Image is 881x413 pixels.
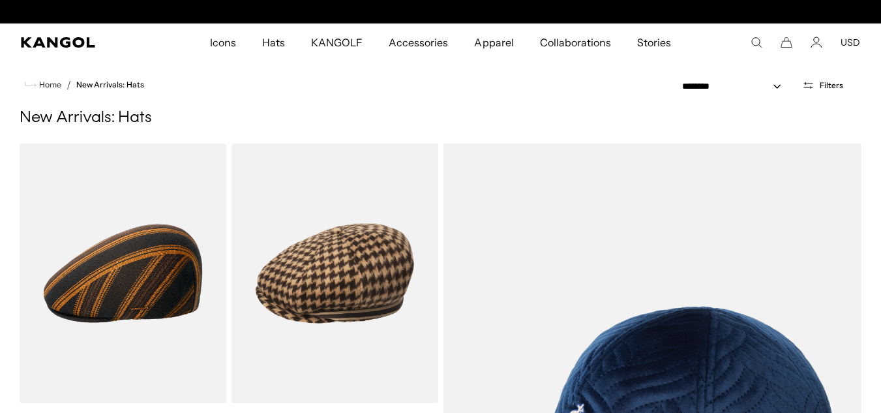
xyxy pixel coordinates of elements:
a: New Arrivals: Hats [76,80,144,89]
img: Block Zig Driving Cap [231,144,438,403]
a: Icons [197,23,249,61]
h1: New Arrivals: Hats [20,108,861,128]
button: USD [841,37,860,48]
summary: Search here [751,37,762,48]
slideshow-component: Announcement bar [306,7,575,17]
span: Collaborations [540,23,611,61]
button: Open filters [794,80,851,91]
a: Stories [624,23,684,61]
a: KANGOLF [298,23,376,61]
span: KANGOLF [311,23,363,61]
span: Apparel [474,23,513,61]
a: Home [25,79,61,91]
span: Accessories [389,23,448,61]
button: Cart [781,37,792,48]
a: Accessories [376,23,461,61]
a: Apparel [461,23,526,61]
div: Announcement [306,7,575,17]
a: Collaborations [527,23,624,61]
span: Stories [637,23,671,61]
img: Nostalgia Stripe 507 [20,144,226,403]
div: 1 of 2 [306,7,575,17]
span: Icons [210,23,236,61]
span: Filters [820,81,843,90]
a: Hats [249,23,298,61]
a: Account [811,37,822,48]
a: Kangol [21,37,138,48]
span: Hats [262,23,285,61]
select: Sort by: Featured [677,80,794,93]
li: / [61,77,71,93]
span: Home [37,80,61,89]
